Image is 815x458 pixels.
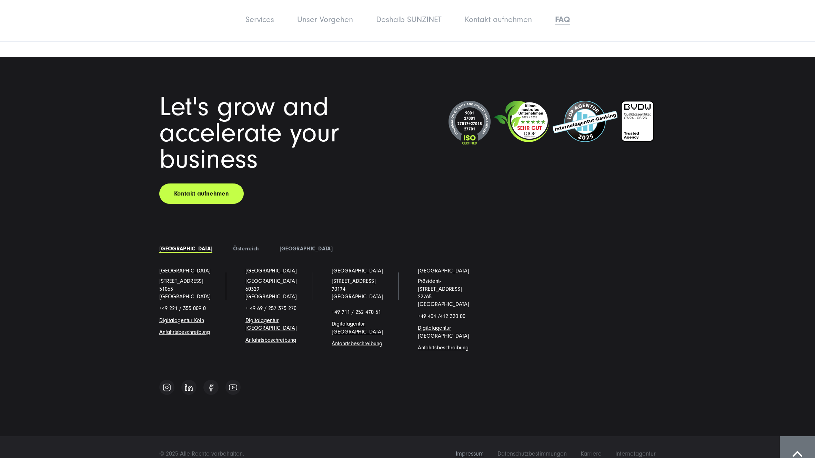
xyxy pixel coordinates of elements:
a: FAQ [555,15,570,24]
img: Follow us on Instagram [163,383,171,392]
a: Digitalagentur [GEOGRAPHIC_DATA] [245,317,297,331]
span: + 49 69 / 257 375 270 [245,305,296,311]
img: Follow us on Linkedin [185,384,193,391]
span: +49 711 / 252 470 51 [332,309,381,315]
span: Karriere [581,450,602,457]
img: Top Internetagentur und Full Service Digitalagentur SUNZINET - 2024 [553,101,617,142]
a: Kontakt aufnehmen [159,183,244,204]
span: Let's grow and accelerate your business [159,91,339,175]
a: [GEOGRAPHIC_DATA] [245,267,297,275]
span: Datenschutzbestimmungen [497,450,567,457]
span: +49 404 / [418,313,465,319]
img: Follow us on Facebook [209,384,213,391]
a: Österreich [233,246,259,252]
a: [STREET_ADDRESS] [332,278,376,284]
a: n [201,317,204,323]
img: BVDW-Zertifizierung-Weiß [621,101,654,142]
a: Anfahrtsbeschreibung [332,340,382,347]
span: g [245,337,296,343]
a: Anfahrtsbeschreibun [245,337,293,343]
span: Impressum [456,450,484,457]
a: Services [245,15,274,24]
a: Digitalagentur [GEOGRAPHIC_DATA] [418,325,469,339]
a: Digitalagentur [GEOGRAPHIC_DATA] [332,321,383,335]
span: [GEOGRAPHIC_DATA] [245,278,297,284]
a: [GEOGRAPHIC_DATA] [159,267,211,275]
a: [GEOGRAPHIC_DATA] [332,267,383,275]
span: Internetagentur [615,450,656,457]
a: [STREET_ADDRESS] [159,278,203,284]
a: 51063 [GEOGRAPHIC_DATA] [159,286,211,300]
a: [GEOGRAPHIC_DATA] [159,246,212,252]
img: ISO-Siegel_2024_dunkel [449,101,491,145]
span: © 2025 Alle Rechte vorbehalten. [159,450,244,457]
a: Deshalb SUNZINET [376,15,442,24]
a: [GEOGRAPHIC_DATA] [280,246,333,252]
a: [GEOGRAPHIC_DATA] [418,267,469,275]
a: Digitalagentur Köl [159,317,201,323]
img: Follow us on Youtube [229,384,237,390]
span: 412 320 00 [440,313,465,319]
a: Unser Vorgehen [297,15,353,24]
p: +49 221 / 355 009 0 [159,305,225,312]
a: Anfahrtsbeschreibung [418,345,469,351]
p: Präsident-[STREET_ADDRESS] 22765 [GEOGRAPHIC_DATA] [418,277,483,308]
a: 70174 [GEOGRAPHIC_DATA] [332,286,383,300]
a: Kontakt aufnehmen [465,15,532,24]
a: Anfahrtsbeschreibung [159,329,210,335]
img: Klimaneutrales Unternehmen SUNZINET GmbH [494,101,549,142]
a: 60329 [GEOGRAPHIC_DATA] [245,286,297,300]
